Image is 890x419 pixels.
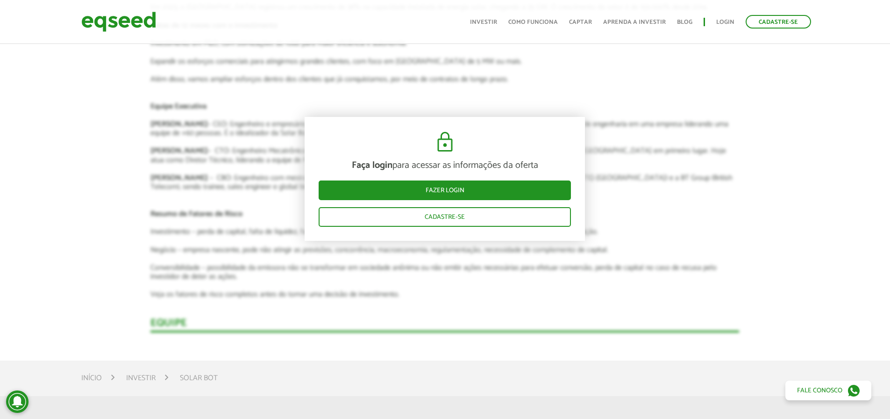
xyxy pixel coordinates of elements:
a: Fazer login [319,181,571,200]
strong: Faça login [352,158,392,173]
a: Aprenda a investir [603,19,666,25]
a: Início [81,375,102,382]
li: Solar Bot [180,372,218,384]
img: cadeado.svg [434,131,456,153]
a: Cadastre-se [746,15,811,29]
a: Investir [470,19,497,25]
a: Login [716,19,734,25]
a: Blog [677,19,692,25]
p: para acessar as informações da oferta [319,160,571,171]
a: Investir [126,375,156,382]
a: Como funciona [508,19,558,25]
a: Fale conosco [785,381,871,400]
a: Cadastre-se [319,207,571,227]
a: Captar [569,19,592,25]
img: EqSeed [81,9,156,34]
